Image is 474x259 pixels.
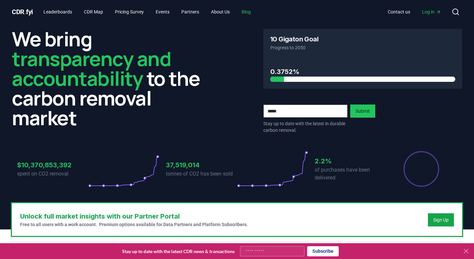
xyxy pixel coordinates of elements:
a: Pricing Survey [110,6,149,18]
a: Contact us [382,6,415,18]
button: Sign Up [428,213,454,226]
p: Free to all users with a work account. Premium options available for Data Partners and Platform S... [20,221,248,228]
nav: Main [382,6,446,18]
a: CDR Map [79,6,108,18]
h3: 37,519,014 [166,160,237,170]
h2: We bring to the carbon removal market [12,29,211,128]
h3: 2.2% [315,156,386,166]
button: Submit [350,105,375,118]
a: CDR.fyi [12,7,33,16]
a: About Us [206,6,235,18]
p: spent on CO2 removal [17,170,88,178]
div: Percentage of sales delivered [403,151,440,187]
p: Progress to 2050 [270,44,455,51]
a: Leaderboards [38,6,77,18]
p: Stay up to date with the latest in durable carbon removal. [263,120,348,133]
span: CDR fyi [12,8,33,16]
a: Events [150,6,175,18]
a: Blog [236,6,256,18]
span: Log in [422,9,441,15]
a: Sign Up [433,217,449,223]
h3: 10 Gigaton Goal [270,36,318,42]
p: of purchases have been delivered [315,166,386,182]
span: . [24,8,26,16]
p: tonnes of CO2 has been sold [166,170,237,178]
h3: $10,370,853,392 [17,160,88,170]
h3: 0.3752% [270,67,455,77]
a: Log in [417,6,446,18]
nav: Main [38,6,256,18]
h3: Unlock full market insights with our Partner Portal [20,211,248,221]
a: Partners [176,6,204,18]
span: transparency and accountability [12,45,171,92]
